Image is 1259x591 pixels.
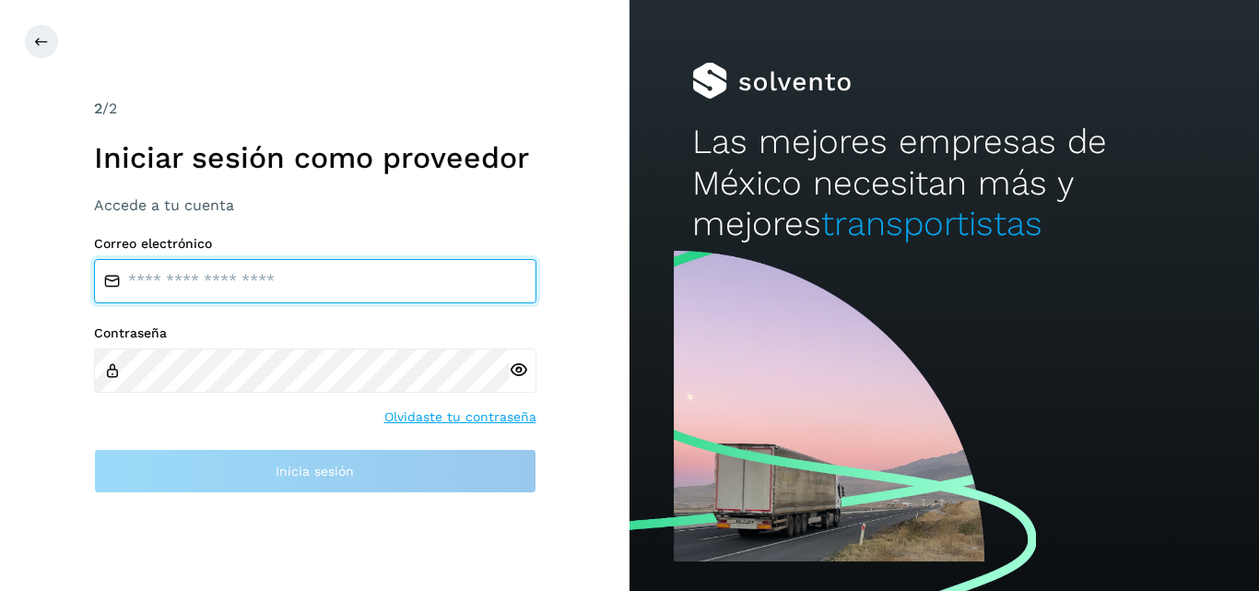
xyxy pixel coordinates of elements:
[94,449,536,493] button: Inicia sesión
[94,325,536,341] label: Contraseña
[384,408,536,427] a: Olvidaste tu contraseña
[94,140,536,175] h1: Iniciar sesión como proveedor
[692,122,1195,244] h2: Las mejores empresas de México necesitan más y mejores
[276,465,354,478] span: Inicia sesión
[94,100,102,117] span: 2
[821,204,1042,243] span: transportistas
[94,236,536,252] label: Correo electrónico
[94,196,536,214] h3: Accede a tu cuenta
[94,98,536,120] div: /2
